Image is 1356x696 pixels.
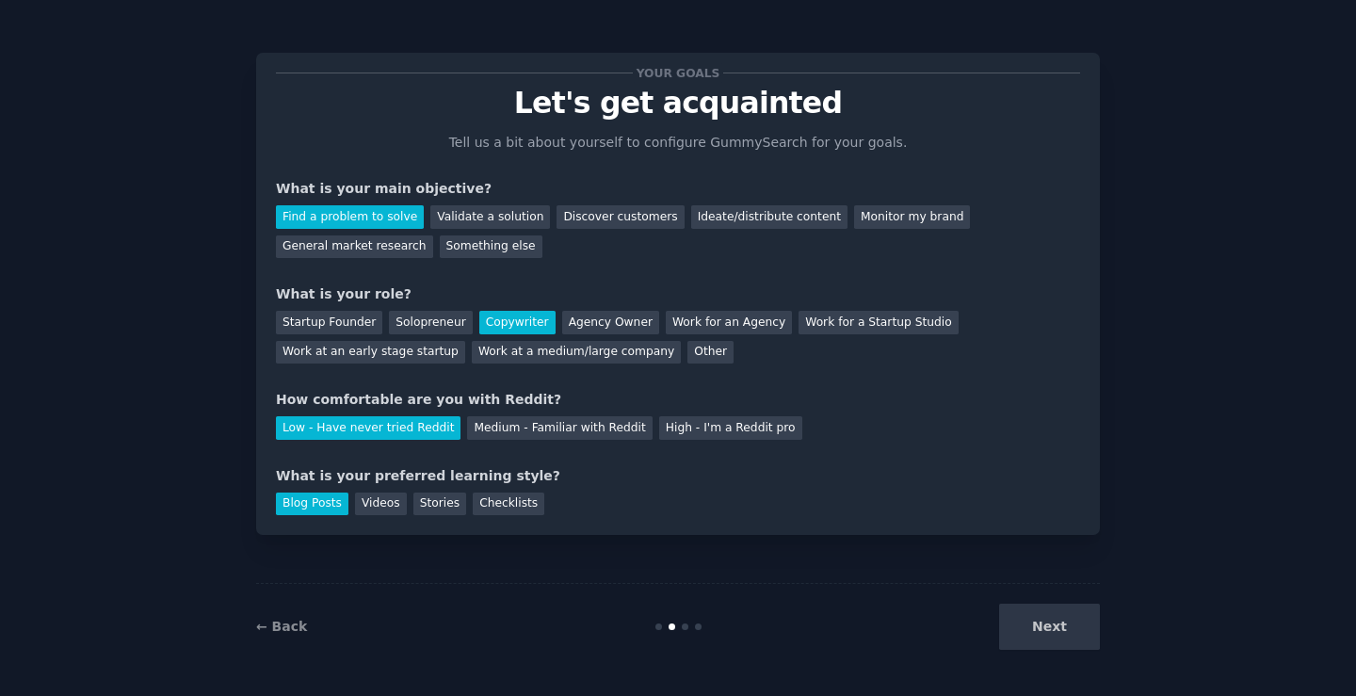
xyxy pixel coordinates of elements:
div: What is your main objective? [276,179,1080,199]
div: High - I'm a Reddit pro [659,416,802,440]
div: Solopreneur [389,311,472,334]
div: Monitor my brand [854,205,970,229]
p: Tell us a bit about yourself to configure GummySearch for your goals. [441,133,915,153]
div: How comfortable are you with Reddit? [276,390,1080,410]
div: Medium - Familiar with Reddit [467,416,652,440]
div: Work for an Agency [666,311,792,334]
p: Let's get acquainted [276,87,1080,120]
div: Discover customers [557,205,684,229]
div: Work at an early stage startup [276,341,465,364]
div: Checklists [473,493,544,516]
div: General market research [276,235,433,259]
div: Ideate/distribute content [691,205,847,229]
div: Videos [355,493,407,516]
span: Your goals [633,63,723,83]
div: Something else [440,235,542,259]
div: Low - Have never tried Reddit [276,416,460,440]
div: Stories [413,493,466,516]
div: Work at a medium/large company [472,341,681,364]
div: What is your preferred learning style? [276,466,1080,486]
div: What is your role? [276,284,1080,304]
div: Find a problem to solve [276,205,424,229]
div: Blog Posts [276,493,348,516]
div: Other [687,341,734,364]
div: Validate a solution [430,205,550,229]
div: Agency Owner [562,311,659,334]
div: Work for a Startup Studio [799,311,958,334]
a: ← Back [256,619,307,634]
div: Copywriter [479,311,556,334]
div: Startup Founder [276,311,382,334]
